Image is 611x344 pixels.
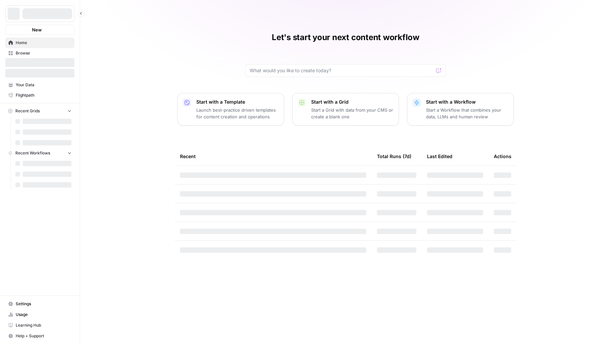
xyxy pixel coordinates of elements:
[292,93,399,126] button: Start with a GridStart a Grid with data from your CMS or create a blank one
[16,322,71,328] span: Learning Hub
[16,312,71,318] span: Usage
[16,92,71,98] span: Flightpath
[311,107,393,120] p: Start a Grid with data from your CMS or create a blank one
[427,147,452,165] div: Last Edited
[5,148,74,158] button: Recent Workflows
[16,40,71,46] span: Home
[407,93,514,126] button: Start with a WorkflowStart a Workflow that combines your data, LLMs and human review
[5,106,74,116] button: Recent Grids
[5,299,74,309] a: Settings
[311,99,393,105] p: Start with a Grid
[426,107,508,120] p: Start a Workflow that combines your data, LLMs and human review
[494,147,512,165] div: Actions
[426,99,508,105] p: Start with a Workflow
[377,147,411,165] div: Total Runs (7d)
[5,37,74,48] a: Home
[180,147,366,165] div: Recent
[177,93,284,126] button: Start with a TemplateLaunch best-practice driven templates for content creation and operations
[5,25,74,35] button: New
[196,107,278,120] p: Launch best-practice driven templates for content creation and operations
[5,331,74,341] button: Help + Support
[32,26,42,33] span: New
[16,82,71,88] span: Your Data
[5,320,74,331] a: Learning Hub
[16,333,71,339] span: Help + Support
[196,99,278,105] p: Start with a Template
[5,90,74,101] a: Flightpath
[15,108,40,114] span: Recent Grids
[16,50,71,56] span: Browse
[5,48,74,59] a: Browse
[16,301,71,307] span: Settings
[272,32,419,43] h1: Let's start your next content workflow
[5,80,74,90] a: Your Data
[15,150,50,156] span: Recent Workflows
[5,309,74,320] a: Usage
[250,67,433,74] input: What would you like to create today?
